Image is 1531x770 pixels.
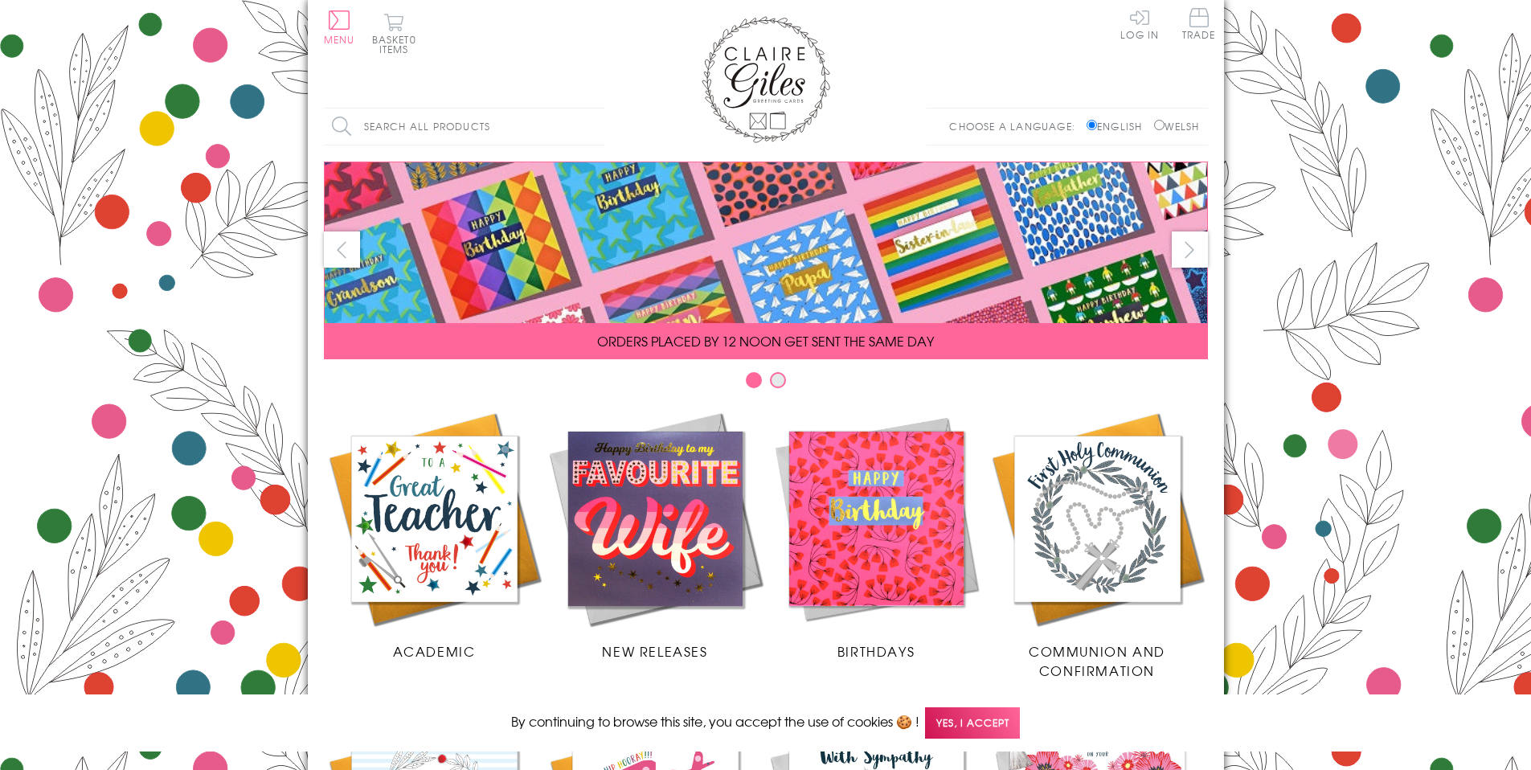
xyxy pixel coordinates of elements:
[324,10,355,44] button: Menu
[1154,119,1200,133] label: Welsh
[393,641,476,661] span: Academic
[702,16,830,143] img: Claire Giles Greetings Cards
[949,119,1083,133] p: Choose a language:
[545,408,766,661] a: New Releases
[1172,231,1208,268] button: next
[372,13,416,54] button: Basket0 items
[602,641,707,661] span: New Releases
[925,707,1020,739] span: Yes, I accept
[597,331,934,350] span: ORDERS PLACED BY 12 NOON GET SENT THE SAME DAY
[589,109,605,145] input: Search
[1029,641,1165,680] span: Communion and Confirmation
[987,408,1208,680] a: Communion and Confirmation
[766,408,987,661] a: Birthdays
[1087,120,1097,130] input: English
[324,408,545,661] a: Academic
[1154,120,1165,130] input: Welsh
[1182,8,1216,39] span: Trade
[324,32,355,47] span: Menu
[1087,119,1150,133] label: English
[324,231,360,268] button: prev
[837,641,915,661] span: Birthdays
[324,109,605,145] input: Search all products
[770,372,786,388] button: Carousel Page 2
[1182,8,1216,43] a: Trade
[1120,8,1159,39] a: Log In
[746,372,762,388] button: Carousel Page 1 (Current Slide)
[379,32,416,56] span: 0 items
[324,371,1208,396] div: Carousel Pagination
